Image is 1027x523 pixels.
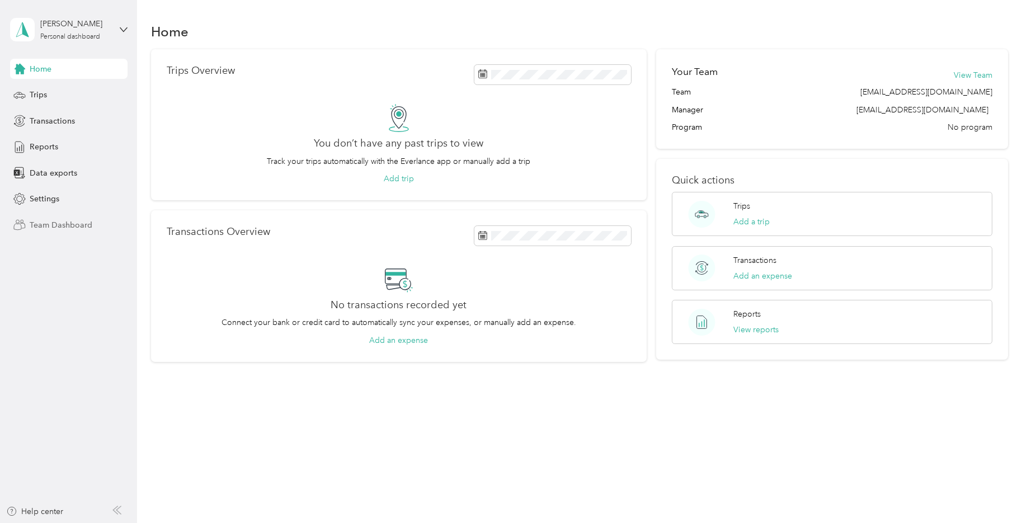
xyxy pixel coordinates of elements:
span: No program [948,121,992,133]
span: Transactions [30,115,75,127]
button: Add an expense [369,334,428,346]
p: Transactions [733,255,776,266]
h1: Home [151,26,189,37]
div: [PERSON_NAME] [40,18,110,30]
p: Trips Overview [167,65,235,77]
p: Transactions Overview [167,226,270,238]
button: Add trip [384,173,414,185]
span: Team Dashboard [30,219,92,231]
p: Track your trips automatically with the Everlance app or manually add a trip [267,156,530,167]
span: Team [672,86,691,98]
button: View reports [733,324,779,336]
span: Trips [30,89,47,101]
p: Connect your bank or credit card to automatically sync your expenses, or manually add an expense. [222,317,576,328]
button: Add an expense [733,270,792,282]
button: View Team [954,69,992,81]
p: Trips [733,200,750,212]
h2: You don’t have any past trips to view [314,138,483,149]
span: [EMAIL_ADDRESS][DOMAIN_NAME] [860,86,992,98]
span: Program [672,121,702,133]
span: Data exports [30,167,77,179]
p: Quick actions [672,175,992,186]
div: Personal dashboard [40,34,100,40]
button: Add a trip [733,216,770,228]
span: Settings [30,193,59,205]
span: [EMAIL_ADDRESS][DOMAIN_NAME] [856,105,988,115]
h2: Your Team [672,65,718,79]
p: Reports [733,308,761,320]
span: Reports [30,141,58,153]
h2: No transactions recorded yet [331,299,467,311]
span: Manager [672,104,703,116]
span: Home [30,63,51,75]
iframe: Everlance-gr Chat Button Frame [964,460,1027,523]
button: Help center [6,506,63,517]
